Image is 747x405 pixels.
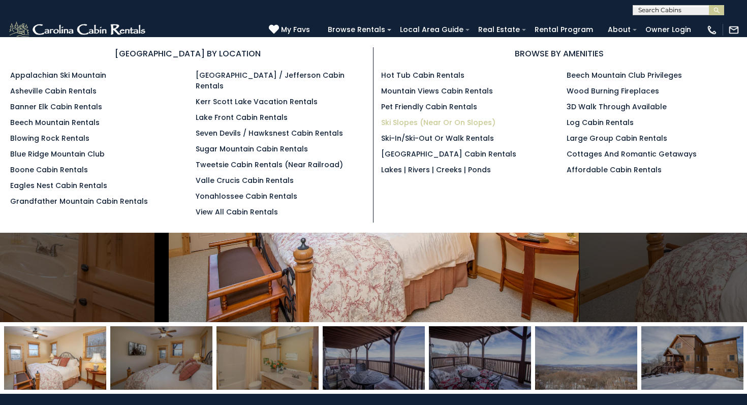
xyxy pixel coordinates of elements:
a: Real Estate [473,22,525,38]
a: Ski Slopes (Near or On Slopes) [381,117,495,128]
a: Kerr Scott Lake Vacation Rentals [196,97,318,107]
a: Eagles Nest Cabin Rentals [10,180,107,191]
a: Affordable Cabin Rentals [567,165,662,175]
a: Seven Devils / Hawksnest Cabin Rentals [196,128,343,138]
img: 163268292 [429,326,531,390]
a: Boone Cabin Rentals [10,165,88,175]
a: Ski-in/Ski-Out or Walk Rentals [381,133,494,143]
img: White-1-2.png [8,20,148,40]
a: Blue Ridge Mountain Club [10,149,105,159]
span: My Favs [281,24,310,35]
a: [GEOGRAPHIC_DATA] Cabin Rentals [381,149,516,159]
img: phone-regular-white.png [706,24,718,36]
a: Yonahlossee Cabin Rentals [196,191,297,201]
img: 163268288 [4,326,106,390]
a: Valle Crucis Cabin Rentals [196,175,294,185]
img: 163268290 [216,326,319,390]
a: Sugar Mountain Cabin Rentals [196,144,308,154]
a: About [603,22,636,38]
img: mail-regular-white.png [728,24,739,36]
a: Appalachian Ski Mountain [10,70,106,80]
a: [GEOGRAPHIC_DATA] / Jefferson Cabin Rentals [196,70,345,91]
a: Log Cabin Rentals [567,117,634,128]
a: Wood Burning Fireplaces [567,86,659,96]
a: Tweetsie Cabin Rentals (Near Railroad) [196,160,343,170]
a: Blowing Rock Rentals [10,133,89,143]
a: Cottages and Romantic Getaways [567,149,697,159]
a: Banner Elk Cabin Rentals [10,102,102,112]
img: 163268289 [110,326,212,390]
h3: [GEOGRAPHIC_DATA] BY LOCATION [10,47,365,60]
a: Browse Rentals [323,22,390,38]
a: Pet Friendly Cabin Rentals [381,102,477,112]
a: 3D Walk Through Available [567,102,667,112]
a: Beech Mountain Club Privileges [567,70,682,80]
a: Lakes | Rivers | Creeks | Ponds [381,165,491,175]
a: Mountain Views Cabin Rentals [381,86,493,96]
a: Lake Front Cabin Rentals [196,112,288,122]
a: My Favs [269,24,313,36]
a: Rental Program [530,22,598,38]
img: 163268294 [641,326,743,390]
a: View All Cabin Rentals [196,207,278,217]
a: Asheville Cabin Rentals [10,86,97,96]
img: 163268293 [535,326,637,390]
a: Owner Login [640,22,696,38]
a: Grandfather Mountain Cabin Rentals [10,196,148,206]
a: Local Area Guide [395,22,469,38]
a: Hot Tub Cabin Rentals [381,70,464,80]
a: Beech Mountain Rentals [10,117,100,128]
h3: BROWSE BY AMENITIES [381,47,737,60]
img: 163268291 [323,326,425,390]
a: Large Group Cabin Rentals [567,133,667,143]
